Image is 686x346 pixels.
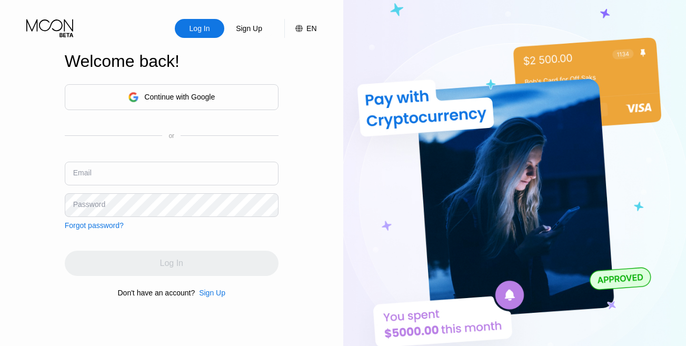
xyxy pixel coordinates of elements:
[73,169,92,177] div: Email
[235,23,263,34] div: Sign Up
[188,23,211,34] div: Log In
[284,19,316,38] div: EN
[118,289,195,297] div: Don't have an account?
[306,24,316,33] div: EN
[224,19,274,38] div: Sign Up
[65,221,124,230] div: Forgot password?
[168,132,174,140] div: or
[144,93,215,101] div: Continue with Google
[199,289,225,297] div: Sign Up
[175,19,224,38] div: Log In
[195,289,225,297] div: Sign Up
[73,200,105,209] div: Password
[65,52,279,71] div: Welcome back!
[65,84,279,110] div: Continue with Google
